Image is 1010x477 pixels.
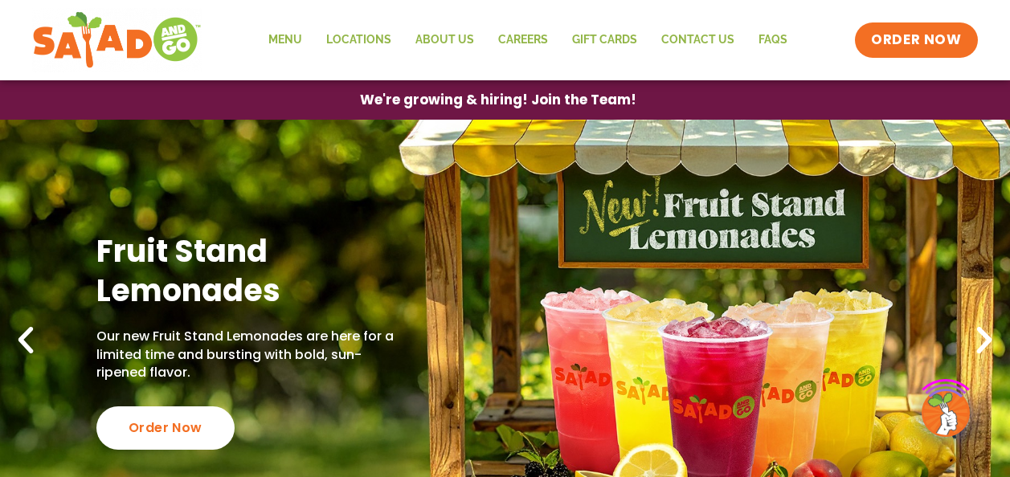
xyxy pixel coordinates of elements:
div: Previous slide [8,323,43,358]
a: About Us [403,22,486,59]
span: ORDER NOW [871,31,961,50]
a: Menu [256,22,314,59]
nav: Menu [256,22,799,59]
a: GIFT CARDS [560,22,649,59]
a: FAQs [746,22,799,59]
div: Order Now [96,406,235,450]
img: new-SAG-logo-768×292 [32,8,202,72]
p: Our new Fruit Stand Lemonades are here for a limited time and bursting with bold, sun-ripened fla... [96,328,398,381]
a: Contact Us [649,22,746,59]
a: Careers [486,22,560,59]
a: We're growing & hiring! Join the Team! [336,81,660,119]
span: We're growing & hiring! Join the Team! [360,93,636,107]
a: ORDER NOW [855,22,977,58]
div: Next slide [967,323,1002,358]
h2: Fruit Stand Lemonades [96,231,398,311]
a: Locations [314,22,403,59]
